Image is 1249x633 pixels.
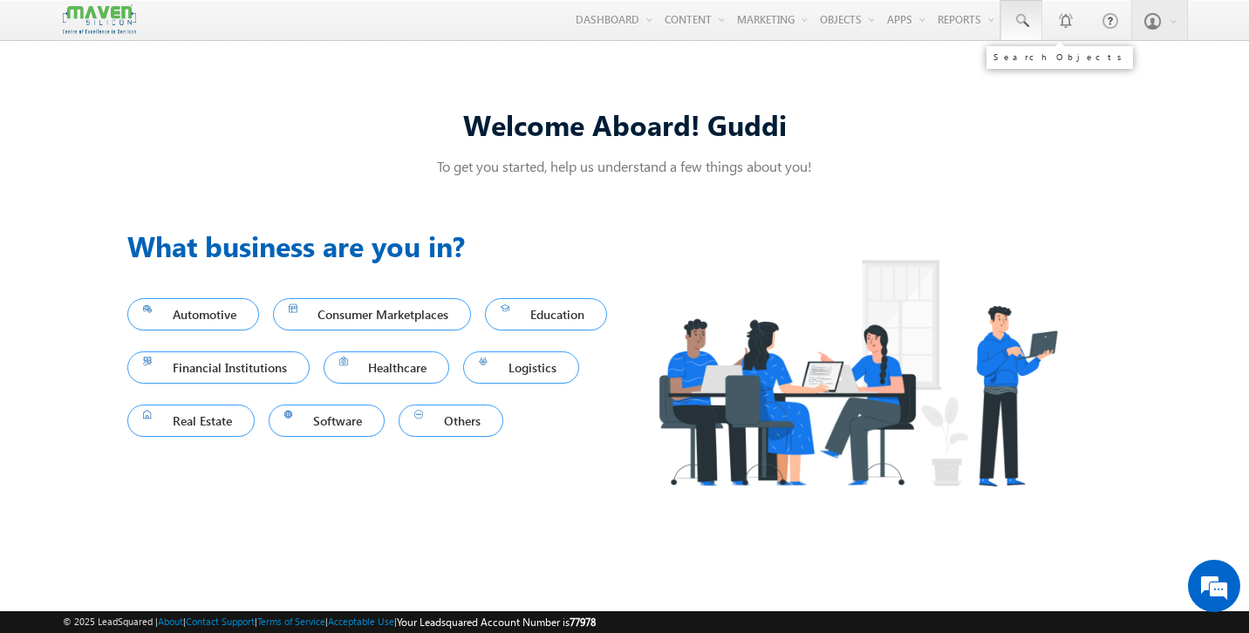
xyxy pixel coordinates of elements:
[143,409,239,432] span: Real Estate
[624,225,1090,521] img: Industry.png
[289,303,456,326] span: Consumer Marketplaces
[158,616,183,627] a: About
[63,614,596,630] span: © 2025 LeadSquared | | | | |
[993,51,1126,62] div: Search Objects
[284,409,370,432] span: Software
[501,303,591,326] span: Education
[127,157,1122,175] p: To get you started, help us understand a few things about you!
[127,105,1122,143] div: Welcome Aboard! Guddi
[143,356,294,379] span: Financial Institutions
[397,616,596,629] span: Your Leadsquared Account Number is
[186,616,255,627] a: Contact Support
[63,4,136,35] img: Custom Logo
[127,225,624,267] h3: What business are you in?
[328,616,394,627] a: Acceptable Use
[339,356,434,379] span: Healthcare
[414,409,488,432] span: Others
[143,303,243,326] span: Automotive
[257,616,325,627] a: Terms of Service
[570,616,596,629] span: 77978
[479,356,563,379] span: Logistics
